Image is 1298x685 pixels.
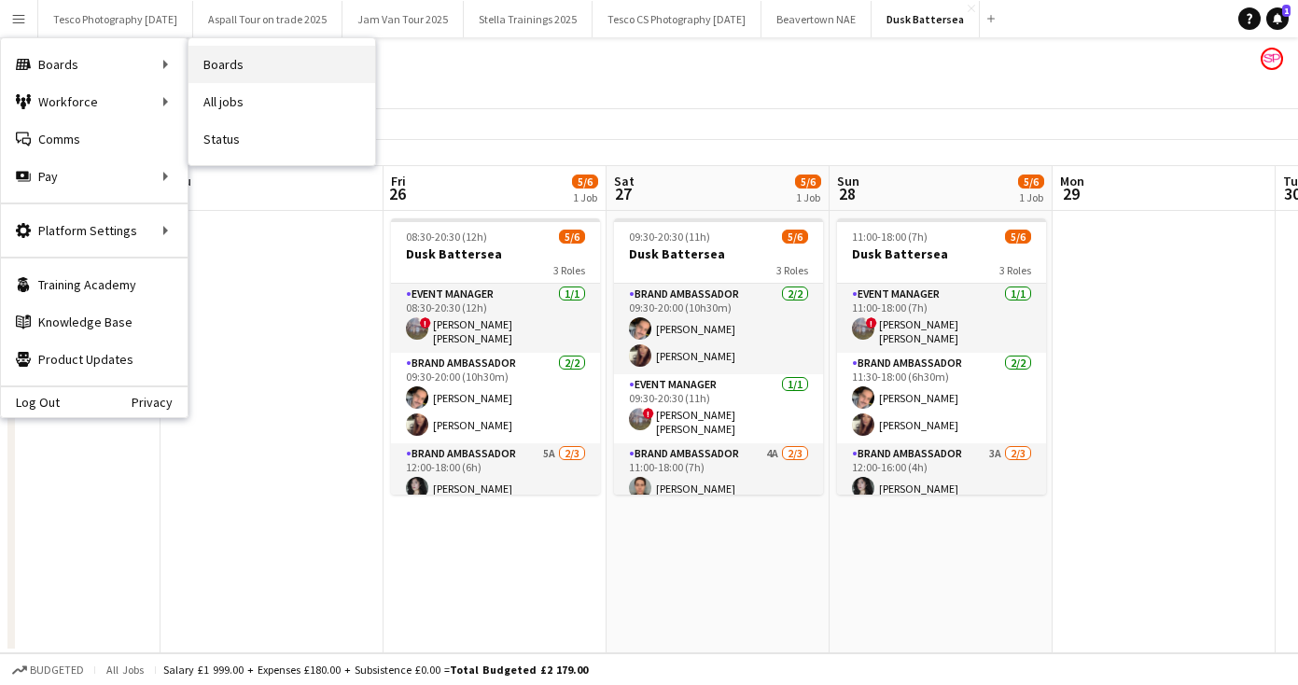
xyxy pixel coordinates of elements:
[391,245,600,262] h3: Dusk Battersea
[1060,173,1084,189] span: Mon
[573,190,597,204] div: 1 Job
[629,230,710,244] span: 09:30-20:30 (11h)
[761,1,872,37] button: Beavertown NAE
[614,284,823,374] app-card-role: Brand Ambassador2/209:30-20:00 (10h30m)[PERSON_NAME][PERSON_NAME]
[643,408,654,419] span: !
[188,46,375,83] a: Boards
[872,1,980,37] button: Dusk Battersea
[1019,190,1043,204] div: 1 Job
[593,1,761,37] button: Tesco CS Photography [DATE]
[1,212,188,249] div: Platform Settings
[193,1,342,37] button: Aspall Tour on trade 2025
[837,173,859,189] span: Sun
[1,303,188,341] a: Knowledge Base
[464,1,593,37] button: Stella Trainings 2025
[572,175,598,189] span: 5/6
[38,1,193,37] button: Tesco Photography [DATE]
[837,218,1046,495] app-job-card: 11:00-18:00 (7h)5/6Dusk Battersea3 RolesEvent Manager1/111:00-18:00 (7h)![PERSON_NAME] [PERSON_NA...
[163,663,588,677] div: Salary £1 999.00 + Expenses £180.00 + Subsistence £0.00 =
[132,395,188,410] a: Privacy
[834,183,859,204] span: 28
[614,245,823,262] h3: Dusk Battersea
[837,443,1046,561] app-card-role: Brand Ambassador3A2/312:00-16:00 (4h)[PERSON_NAME]
[188,83,375,120] a: All jobs
[776,263,808,277] span: 3 Roles
[837,353,1046,443] app-card-role: Brand Ambassador2/211:30-18:00 (6h30m)[PERSON_NAME][PERSON_NAME]
[450,663,588,677] span: Total Budgeted £2 179.00
[388,183,406,204] span: 26
[406,230,487,244] span: 08:30-20:30 (12h)
[391,443,600,561] app-card-role: Brand Ambassador5A2/312:00-18:00 (6h)[PERSON_NAME]
[614,443,823,561] app-card-role: Brand Ambassador4A2/311:00-18:00 (7h)[PERSON_NAME]
[188,120,375,158] a: Status
[1282,5,1291,17] span: 1
[1,120,188,158] a: Comms
[796,190,820,204] div: 1 Job
[1,341,188,378] a: Product Updates
[103,663,147,677] span: All jobs
[999,263,1031,277] span: 3 Roles
[1,158,188,195] div: Pay
[1057,183,1084,204] span: 29
[1005,230,1031,244] span: 5/6
[614,218,823,495] app-job-card: 09:30-20:30 (11h)5/6Dusk Battersea3 RolesBrand Ambassador2/209:30-20:00 (10h30m)[PERSON_NAME][PER...
[1266,7,1289,30] a: 1
[1,46,188,83] div: Boards
[611,183,635,204] span: 27
[1261,48,1283,70] app-user-avatar: Soozy Peters
[30,664,84,677] span: Budgeted
[9,660,87,680] button: Budgeted
[559,230,585,244] span: 5/6
[391,173,406,189] span: Fri
[391,353,600,443] app-card-role: Brand Ambassador2/209:30-20:00 (10h30m)[PERSON_NAME][PERSON_NAME]
[1,83,188,120] div: Workforce
[795,175,821,189] span: 5/6
[391,218,600,495] app-job-card: 08:30-20:30 (12h)5/6Dusk Battersea3 RolesEvent Manager1/108:30-20:30 (12h)![PERSON_NAME] [PERSON_...
[1,266,188,303] a: Training Academy
[837,284,1046,353] app-card-role: Event Manager1/111:00-18:00 (7h)![PERSON_NAME] [PERSON_NAME]
[553,263,585,277] span: 3 Roles
[1018,175,1044,189] span: 5/6
[391,284,600,353] app-card-role: Event Manager1/108:30-20:30 (12h)![PERSON_NAME] [PERSON_NAME]
[614,374,823,443] app-card-role: Event Manager1/109:30-20:30 (11h)![PERSON_NAME] [PERSON_NAME]
[342,1,464,37] button: Jam Van Tour 2025
[852,230,928,244] span: 11:00-18:00 (7h)
[1,395,60,410] a: Log Out
[420,317,431,329] span: !
[837,245,1046,262] h3: Dusk Battersea
[866,317,877,329] span: !
[782,230,808,244] span: 5/6
[614,173,635,189] span: Sat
